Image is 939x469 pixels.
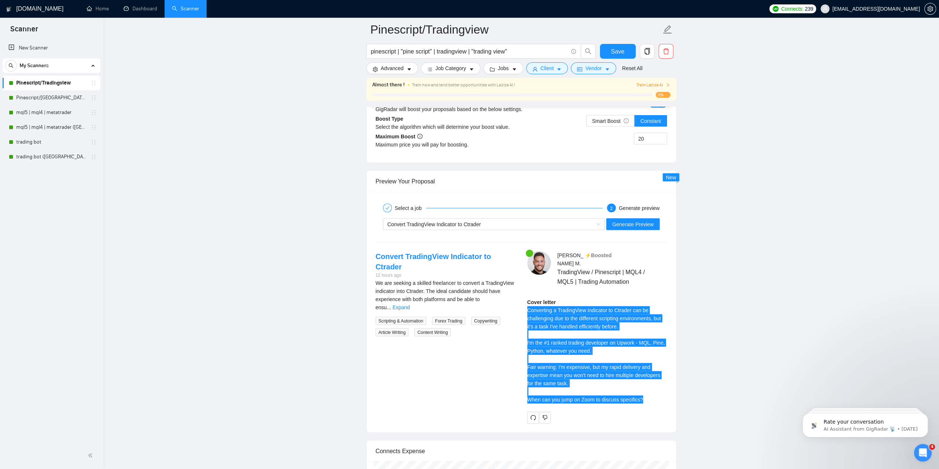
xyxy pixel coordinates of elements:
[91,124,97,130] span: holder
[16,90,86,105] a: Pinescript/[GEOGRAPHIC_DATA] ([GEOGRAPHIC_DATA])
[376,123,521,131] div: Select the algorithm which will determine your boost value.
[387,221,481,227] span: Convert TradingView Indicator to Ctrader
[571,49,576,54] span: info-circle
[3,58,100,164] li: My Scanners
[387,304,391,310] span: ...
[20,58,49,73] span: My Scanners
[432,317,465,325] span: Forex Trading
[640,44,655,59] button: copy
[541,64,554,72] span: Client
[781,5,803,13] span: Connects:
[612,220,653,228] span: Generate Preview
[663,25,672,34] span: edit
[539,411,551,423] button: dislike
[557,252,583,266] span: [PERSON_NAME] M .
[172,6,199,12] a: searchScanner
[91,80,97,86] span: holder
[91,95,97,101] span: holder
[417,134,422,139] span: info-circle
[376,140,521,148] div: Maximum price you will pay for boosting.
[91,154,97,160] span: holder
[636,82,670,89] button: Train Laziza AI
[376,170,667,192] div: Preview Your Proposal
[490,66,495,72] span: folder
[556,66,562,72] span: caret-down
[624,118,629,123] span: info-circle
[471,317,500,325] span: Copywriting
[581,44,595,59] button: search
[929,444,935,450] span: 4
[805,5,813,13] span: 239
[659,44,673,59] button: delete
[366,62,418,74] button: settingAdvancedcaret-down
[5,60,17,72] button: search
[577,66,582,72] span: idcard
[435,64,466,72] span: Job Category
[124,6,157,12] a: dashboardDashboard
[6,63,17,68] span: search
[526,62,568,74] button: userClientcaret-down
[656,92,670,98] span: 0%
[527,411,539,423] button: redo
[91,139,97,145] span: holder
[376,328,409,336] span: Article Writing
[91,110,97,115] span: holder
[498,64,509,72] span: Jobs
[619,203,660,212] div: Generate preview
[16,105,86,120] a: mql5 | mql4 | metatrader
[16,120,86,135] a: mql5 | mql4 | metatrader ([GEOGRAPHIC_DATA])
[527,298,667,403] div: Remember that the client will see only the first two lines of your cover letter.
[527,251,551,275] img: c16J-h3gCoP_iz1pG-ffu0GoN8AUEaZc4NRQXyc44bA2dlkq7p89oXsrqoROj5V5jk
[528,414,539,420] span: redo
[376,105,594,113] div: GigRadar will boost your proposals based on the below settings.
[600,44,636,59] button: Save
[373,66,378,72] span: setting
[512,66,517,72] span: caret-down
[622,64,642,72] a: Reset All
[412,82,515,87] span: Train now and land better opportunities with Laziza AI !
[372,81,405,89] span: Almost there !
[385,206,390,210] span: check
[4,24,44,39] span: Scanner
[791,397,939,449] iframe: Intercom notifications message
[376,272,515,279] div: 12 hours ago
[925,6,936,12] span: setting
[822,6,828,11] span: user
[666,83,670,87] span: right
[376,280,514,310] span: We are seeking a skilled freelancer to convert a TradingView indicator into Ctrader. The ideal ca...
[610,206,613,211] span: 2
[8,41,94,55] a: New Scanner
[532,66,538,72] span: user
[427,66,432,72] span: bars
[571,62,616,74] button: idcardVendorcaret-down
[914,444,932,462] iframe: Intercom live chat
[421,62,480,74] button: barsJob Categorycaret-down
[376,252,491,270] a: Convert TradingView Indicator to Ctrader
[924,3,936,15] button: setting
[395,203,426,212] div: Select a job
[16,149,86,164] a: trading bot ([GEOGRAPHIC_DATA])
[585,64,601,72] span: Vendor
[605,66,610,72] span: caret-down
[88,452,95,459] span: double-left
[6,3,11,15] img: logo
[557,267,645,286] span: TradingView / Pinescript | MQL4 / MQL5 | Trading Automation
[3,41,100,55] li: New Scanner
[581,48,595,55] span: search
[376,279,515,311] div: We are seeking a skilled freelancer to convert a TradingView indicator into Ctrader. The ideal ca...
[606,218,659,230] button: Generate Preview
[381,64,404,72] span: Advanced
[376,133,422,139] b: Maximum Boost
[371,47,568,56] input: Search Freelance Jobs...
[370,20,661,39] input: Scanner name...
[640,48,654,55] span: copy
[640,118,661,124] span: Constant
[542,414,548,420] span: dislike
[659,48,673,55] span: delete
[376,115,403,121] b: Boost Type
[611,47,624,56] span: Save
[16,76,86,90] a: Pinescript/Tradingview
